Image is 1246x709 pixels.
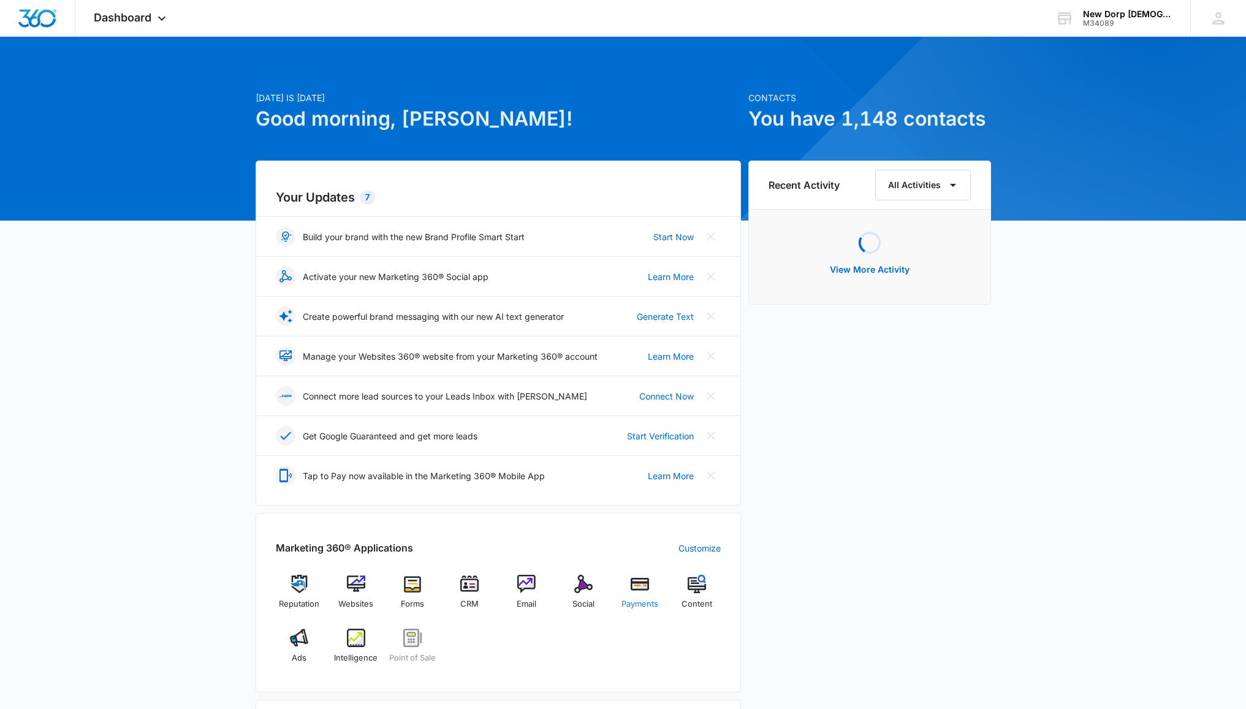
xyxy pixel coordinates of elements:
a: Start Now [653,230,694,243]
a: Reputation [276,575,323,619]
span: Ads [292,652,306,664]
button: Close [701,267,721,286]
span: Point of Sale [389,652,436,664]
a: Ads [276,629,323,673]
span: Reputation [279,598,319,610]
a: Social [560,575,607,619]
span: Forms [401,598,424,610]
a: Payments [617,575,664,619]
button: Close [701,426,721,445]
button: Close [701,346,721,366]
a: Learn More [648,469,694,482]
p: Contacts [748,91,991,104]
a: CRM [446,575,493,619]
button: All Activities [875,170,971,200]
div: account name [1083,9,1172,19]
button: Close [701,227,721,246]
a: Learn More [648,350,694,363]
button: Close [701,386,721,406]
span: Email [517,598,536,610]
a: Content [674,575,721,619]
p: Connect more lead sources to your Leads Inbox with [PERSON_NAME] [303,390,587,403]
a: Intelligence [332,629,379,673]
a: Connect Now [639,390,694,403]
h2: Your Updates [276,188,721,207]
a: Forms [389,575,436,619]
p: Tap to Pay now available in the Marketing 360® Mobile App [303,469,545,482]
a: Learn More [648,270,694,283]
p: [DATE] is [DATE] [256,91,741,104]
button: View More Activity [818,255,922,284]
p: Activate your new Marketing 360® Social app [303,270,488,283]
span: Intelligence [334,652,378,664]
h6: Recent Activity [769,178,840,192]
p: Build your brand with the new Brand Profile Smart Start [303,230,525,243]
a: Email [503,575,550,619]
span: CRM [460,598,479,610]
div: 7 [360,190,375,205]
h2: Marketing 360® Applications [276,540,413,555]
a: Generate Text [637,310,694,323]
a: Point of Sale [389,629,436,673]
button: Close [701,466,721,485]
span: Dashboard [94,11,151,24]
span: Payments [621,598,658,610]
button: Close [701,306,721,326]
div: account id [1083,19,1172,28]
a: Websites [332,575,379,619]
a: Start Verification [627,430,694,442]
p: Manage your Websites 360® website from your Marketing 360® account [303,350,598,363]
h1: Good morning, [PERSON_NAME]! [256,104,741,134]
span: Content [682,598,712,610]
p: Create powerful brand messaging with our new AI text generator [303,310,564,323]
span: Websites [338,598,373,610]
h1: You have 1,148 contacts [748,104,991,134]
span: Social [572,598,595,610]
p: Get Google Guaranteed and get more leads [303,430,477,442]
a: Customize [678,542,721,555]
